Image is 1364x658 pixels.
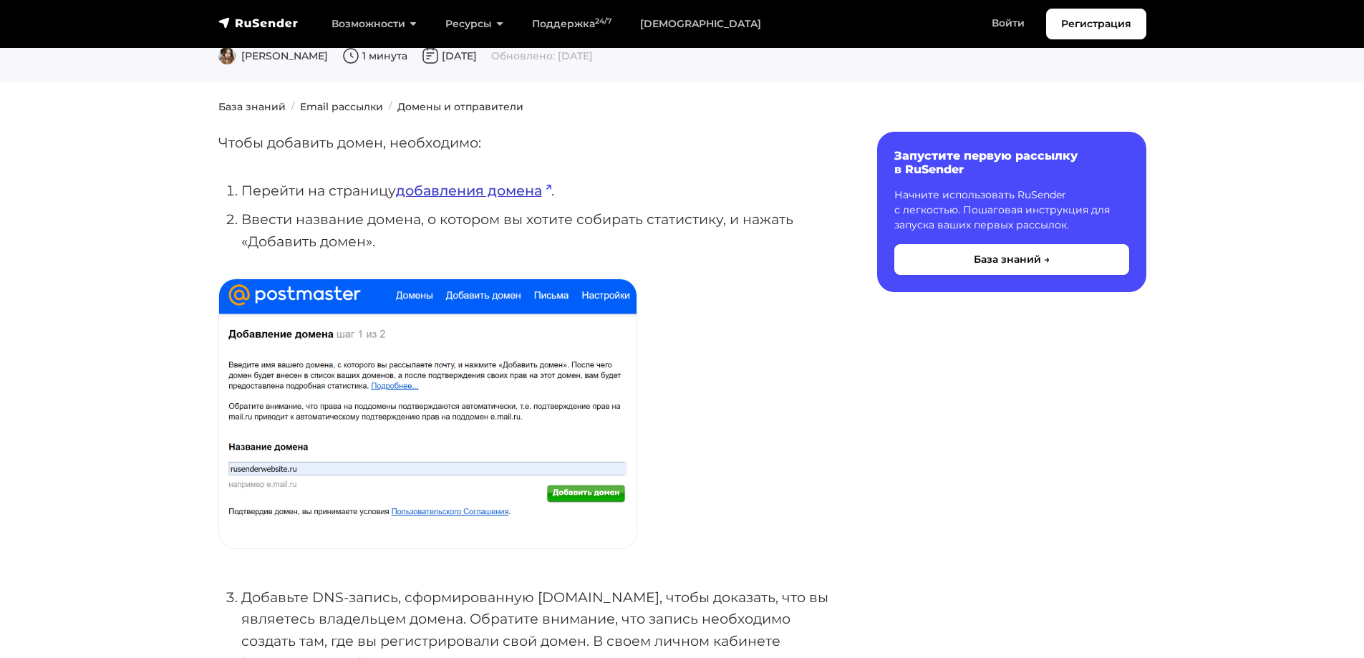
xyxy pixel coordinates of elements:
[317,9,431,39] a: Возможности
[241,208,831,252] li: Ввести название домена, о котором вы хотите собирать статистику, и нажать «Добавить домен».
[894,244,1129,275] button: База знаний →
[210,100,1155,115] nav: breadcrumb
[422,47,439,64] img: Дата публикации
[300,100,383,113] a: Email рассылки
[431,9,518,39] a: Ресурсы
[218,100,286,113] a: База знаний
[397,100,523,113] a: Домены и отправители
[1046,9,1146,39] a: Регистрация
[219,279,637,548] img: Добавление домена
[894,149,1129,176] h6: Запустите первую рассылку в RuSender
[396,182,551,199] a: добавления домена
[342,47,359,64] img: Время чтения
[241,180,831,202] li: Перейти на страницу .
[894,188,1129,233] p: Начните использовать RuSender с легкостью. Пошаговая инструкция для запуска ваших первых рассылок.
[626,9,775,39] a: [DEMOGRAPHIC_DATA]
[595,16,611,26] sup: 24/7
[218,16,299,30] img: RuSender
[218,49,328,62] span: [PERSON_NAME]
[218,132,831,154] p: Чтобы добавить домен, необходимо:
[518,9,626,39] a: Поддержка24/7
[977,9,1039,38] a: Войти
[877,132,1146,292] a: Запустите первую рассылку в RuSender Начните использовать RuSender с легкостью. Пошаговая инструк...
[342,49,407,62] span: 1 минута
[422,49,477,62] span: [DATE]
[491,49,593,62] span: Обновлено: [DATE]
